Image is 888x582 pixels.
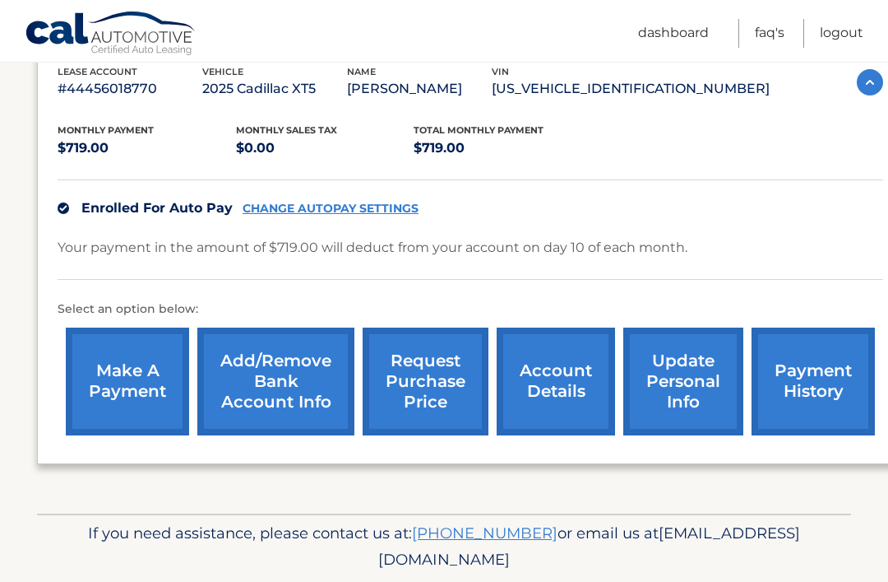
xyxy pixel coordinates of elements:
[236,137,414,160] p: $0.00
[497,328,615,435] a: account details
[25,11,197,58] a: Cal Automotive
[492,66,509,77] span: vin
[197,328,354,435] a: Add/Remove bank account info
[202,66,243,77] span: vehicle
[66,328,189,435] a: make a payment
[81,200,233,216] span: Enrolled For Auto Pay
[752,328,875,435] a: payment history
[202,77,347,100] p: 2025 Cadillac XT5
[492,77,770,100] p: [US_VEHICLE_IDENTIFICATION_NUMBER]
[414,124,543,136] span: Total Monthly Payment
[58,66,137,77] span: lease account
[857,69,883,95] img: accordion-active.svg
[62,520,826,573] p: If you need assistance, please contact us at: or email us at
[755,19,784,48] a: FAQ's
[412,524,557,542] a: [PHONE_NUMBER]
[236,124,337,136] span: Monthly sales Tax
[820,19,863,48] a: Logout
[623,328,743,435] a: update personal info
[58,124,154,136] span: Monthly Payment
[347,77,492,100] p: [PERSON_NAME]
[58,203,69,214] img: check.svg
[347,66,376,77] span: name
[58,300,883,319] p: Select an option below:
[363,328,488,435] a: request purchase price
[58,77,202,100] p: #44456018770
[58,137,236,160] p: $719.00
[638,19,709,48] a: Dashboard
[243,202,419,216] a: CHANGE AUTOPAY SETTINGS
[58,236,687,259] p: Your payment in the amount of $719.00 will deduct from your account on day 10 of each month.
[414,137,592,160] p: $719.00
